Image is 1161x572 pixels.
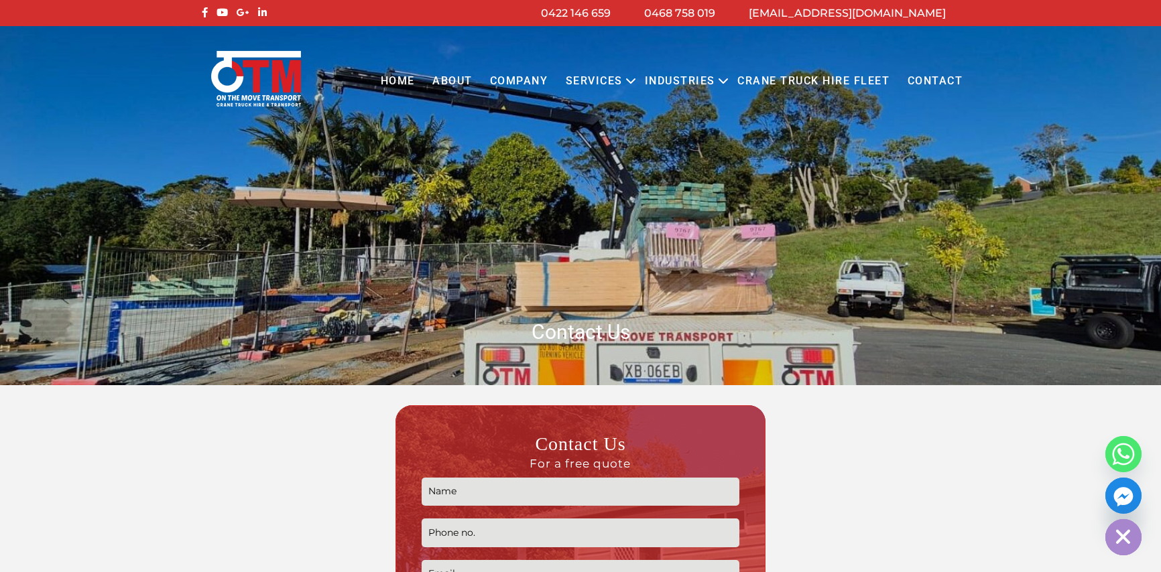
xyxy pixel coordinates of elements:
[1105,436,1142,472] a: Whatsapp
[729,63,898,100] a: Crane Truck Hire Fleet
[422,518,739,547] input: Phone no.
[422,456,739,471] span: For a free quote
[198,319,963,345] h1: Contact Us
[636,63,724,100] a: Industries
[749,7,946,19] a: [EMAIL_ADDRESS][DOMAIN_NAME]
[208,50,304,108] img: Otmtransport
[371,63,423,100] a: Home
[541,7,611,19] a: 0422 146 659
[1105,478,1142,514] a: Facebook_Messenger
[424,63,481,100] a: About
[898,63,971,100] a: Contact
[481,63,557,100] a: COMPANY
[644,7,715,19] a: 0468 758 019
[422,432,739,471] h3: Contact Us
[422,478,739,506] input: Name
[557,63,631,100] a: Services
